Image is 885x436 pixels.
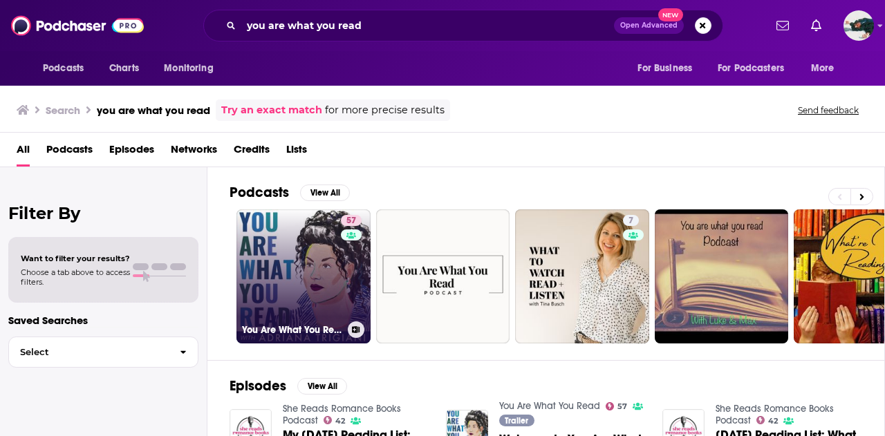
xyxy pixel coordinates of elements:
button: open menu [801,55,852,82]
a: EpisodesView All [230,377,347,395]
h3: Search [46,104,80,117]
a: Episodes [109,138,154,167]
span: Logged in as fsg.publicity [844,10,874,41]
span: Charts [109,59,139,78]
a: Show notifications dropdown [771,14,794,37]
img: Podchaser - Follow, Share and Rate Podcasts [11,12,144,39]
a: All [17,138,30,167]
a: Lists [286,138,307,167]
a: You Are What You Read [499,400,600,412]
span: For Business [637,59,692,78]
a: Credits [234,138,270,167]
button: open menu [709,55,804,82]
h3: you are what you read [97,104,210,117]
h2: Filter By [8,203,198,223]
h2: Episodes [230,377,286,395]
a: Try an exact match [221,102,322,118]
button: Send feedback [794,104,863,116]
span: Podcasts [43,59,84,78]
span: 57 [617,404,627,410]
span: For Podcasters [718,59,784,78]
a: Show notifications dropdown [805,14,827,37]
span: Want to filter your results? [21,254,130,263]
h3: You Are What You Read [242,324,342,336]
span: 42 [768,418,778,424]
a: Charts [100,55,147,82]
a: Networks [171,138,217,167]
button: Open AdvancedNew [614,17,684,34]
img: User Profile [844,10,874,41]
button: Select [8,337,198,368]
span: Choose a tab above to access filters. [21,267,130,287]
a: 42 [756,416,779,424]
p: Saved Searches [8,314,198,327]
a: Podcasts [46,138,93,167]
span: Trailer [505,417,528,425]
button: open menu [154,55,231,82]
a: 57 [341,215,362,226]
a: 7 [515,209,649,343]
span: Select [9,348,169,357]
span: 57 [346,214,356,228]
input: Search podcasts, credits, & more... [241,15,614,37]
span: Open Advanced [620,22,678,29]
span: 7 [628,214,633,228]
a: PodcastsView All [230,184,350,201]
a: 57You Are What You Read [236,209,371,343]
span: New [658,8,683,21]
button: View All [297,378,347,395]
button: open menu [628,55,709,82]
a: She Reads Romance Books Podcast [283,403,401,426]
span: More [811,59,835,78]
a: 7 [623,215,639,226]
a: 42 [324,416,346,424]
button: open menu [33,55,102,82]
span: Monitoring [164,59,213,78]
span: 42 [335,418,345,424]
span: for more precise results [325,102,445,118]
h2: Podcasts [230,184,289,201]
button: View All [300,184,350,201]
button: Show profile menu [844,10,874,41]
div: Search podcasts, credits, & more... [203,10,723,41]
a: She Reads Romance Books Podcast [716,403,834,426]
a: 57 [606,402,628,410]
